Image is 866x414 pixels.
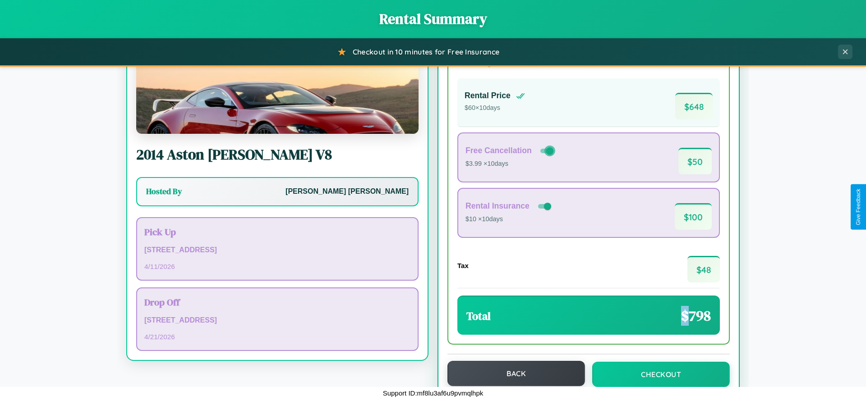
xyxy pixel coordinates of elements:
[383,387,484,399] p: Support ID: mf8lu3af6u9pvmqlhpk
[465,146,532,155] h4: Free Cancellation
[144,331,410,343] p: 4 / 21 / 2026
[675,203,712,230] span: $ 100
[457,262,469,269] h4: Tax
[465,158,555,170] p: $3.99 × 10 days
[687,256,720,282] span: $ 48
[286,185,409,198] p: [PERSON_NAME] [PERSON_NAME]
[465,214,553,225] p: $10 × 10 days
[144,296,410,309] h3: Drop Off
[592,362,730,387] button: Checkout
[136,145,419,164] h2: 2014 Aston [PERSON_NAME] V8
[353,47,499,56] span: Checkout in 10 minutes for Free Insurance
[144,314,410,327] p: [STREET_ADDRESS]
[678,148,712,174] span: $ 50
[465,102,525,114] p: $ 60 × 10 days
[465,91,511,100] h4: Rental Price
[9,9,857,29] h1: Rental Summary
[146,186,182,197] h3: Hosted By
[855,189,861,225] div: Give Feedback
[144,244,410,257] p: [STREET_ADDRESS]
[144,225,410,238] h3: Pick Up
[681,306,711,326] span: $ 798
[465,201,530,211] h4: Rental Insurance
[466,309,491,323] h3: Total
[136,44,419,134] img: Aston Martin V8
[447,361,585,386] button: Back
[144,260,410,273] p: 4 / 11 / 2026
[675,93,713,119] span: $ 648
